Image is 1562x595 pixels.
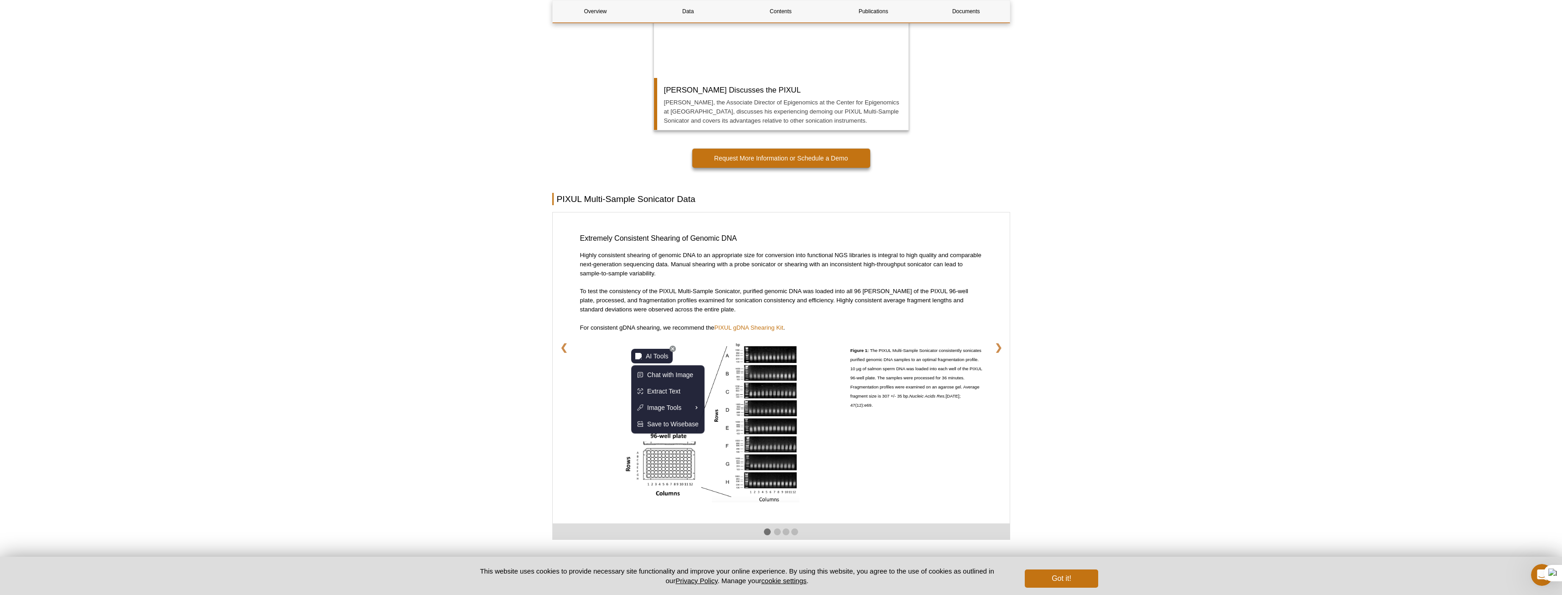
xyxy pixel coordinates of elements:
h3: Extremely Consistent Shearing of Genomic DNA [580,233,982,244]
h3: [PERSON_NAME] Discusses the PIXUL [664,78,908,96]
p: To test the consistency of the PIXUL Multi-Sample Sonicator, purified genomic DNA was loaded into... [580,287,982,314]
p: For consistent gDNA shearing, we recommend the . [580,323,982,332]
button: cookie settings [761,577,806,585]
em: Nucleic Acids Res. [909,393,946,398]
img: DNA Shearing Consistency with the PIXUL Instrument [624,341,799,502]
a: ❯ [987,336,1010,359]
span: The PIXUL Multi-Sample Sonicator consistently sonicates purified genomic DNA samples to an optima... [851,348,982,408]
p: [PERSON_NAME], the Associate Director of Epigenomics at the Center for Epigenomics at [GEOGRAPHIC... [664,98,902,125]
a: PIXUL gDNA Shearing Kit [714,324,783,331]
a: Privacy Policy [675,577,717,585]
a: Documents [923,0,1009,22]
p: This website uses cookies to provide necessary site functionality and improve your online experie... [464,566,1010,585]
p: Highly consistent shearing of genomic DNA to an appropriate size for conversion into functional N... [580,251,982,278]
strong: Figure 1: [851,348,869,353]
button: Got it! [1025,569,1098,588]
a: Data [645,0,731,22]
a: Overview [553,0,638,22]
h2: PIXUL Multi-Sample Sonicator Data [552,193,1010,205]
a: Contents [738,0,824,22]
a: ❮ [553,336,575,359]
iframe: Intercom live chat [1531,564,1553,586]
a: Publications [830,0,916,22]
a: Request More Information or Schedule a Demo [692,149,870,168]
